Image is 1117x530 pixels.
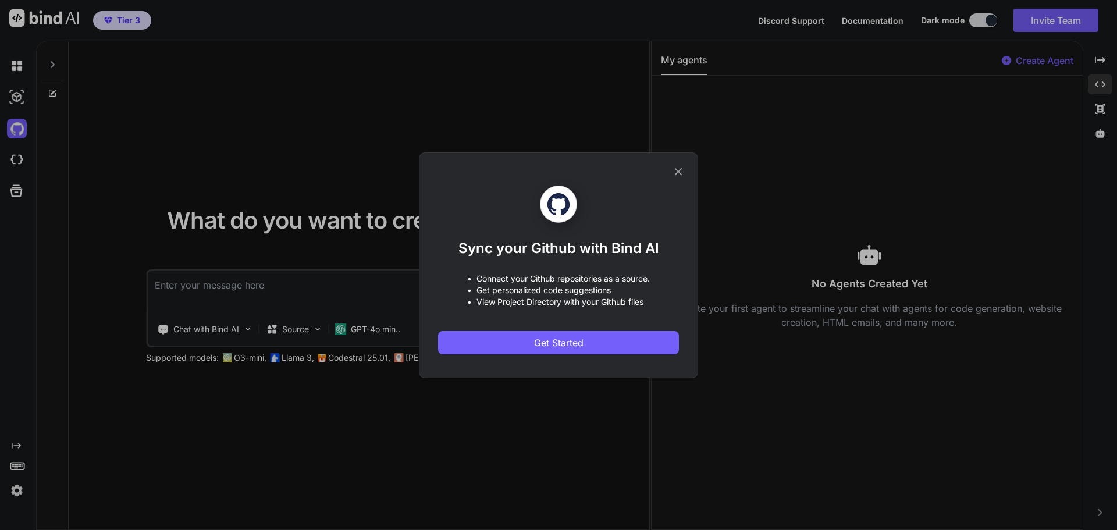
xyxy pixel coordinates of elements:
p: • View Project Directory with your Github files [467,296,650,308]
h1: Sync your Github with Bind AI [458,239,659,258]
span: Get Started [534,336,584,350]
p: • Connect your Github repositories as a source. [467,273,650,284]
button: Get Started [438,331,679,354]
p: • Get personalized code suggestions [467,284,650,296]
